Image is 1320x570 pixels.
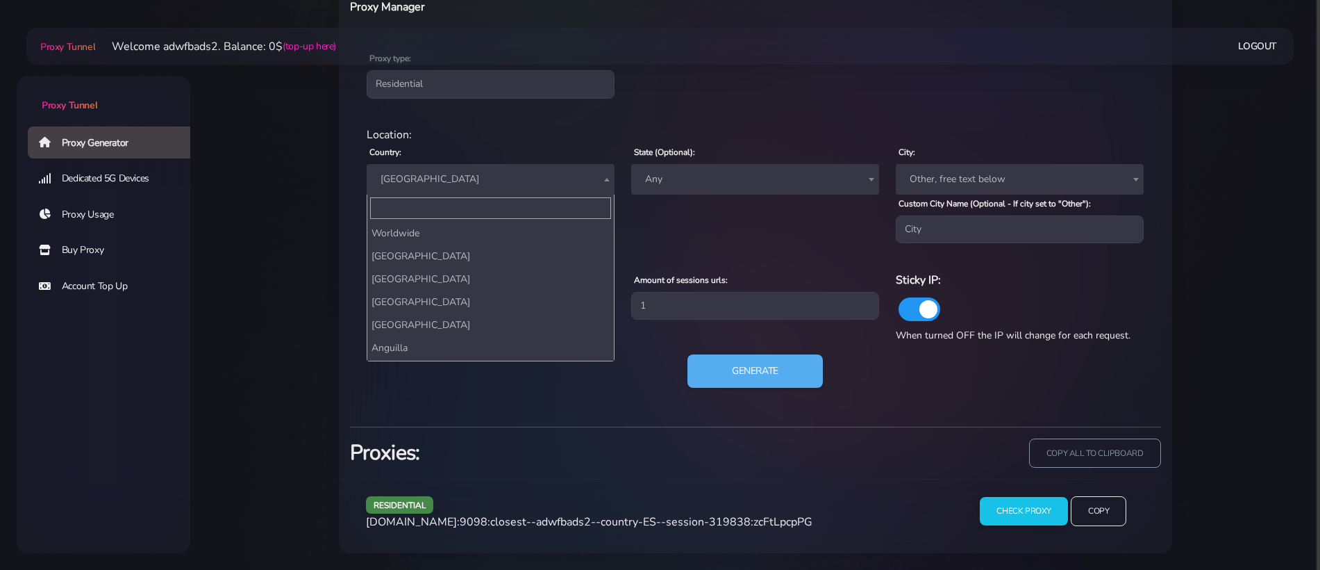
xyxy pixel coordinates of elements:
[366,514,812,530] span: [DOMAIN_NAME]:9098:closest--adwfbads2--country-ES--session-319838:zcFtLpcpPG
[634,146,695,158] label: State (Optional):
[42,99,97,112] span: Proxy Tunnel
[899,146,915,158] label: City:
[17,76,190,113] a: Proxy Tunnel
[28,163,201,195] a: Dedicated 5G Devices
[896,164,1144,195] span: Other, free text below
[1238,33,1277,59] a: Logout
[896,271,1144,289] h6: Sticky IP:
[631,164,879,195] span: Any
[95,38,336,55] li: Welcome adwfbads2. Balance: 0$
[367,268,614,291] li: [GEOGRAPHIC_DATA]
[367,245,614,268] li: [GEOGRAPHIC_DATA]
[367,291,614,313] li: [GEOGRAPHIC_DATA]
[367,313,614,336] li: [GEOGRAPHIC_DATA]
[28,199,201,231] a: Proxy Usage
[634,274,728,286] label: Amount of sessions urls:
[358,254,1153,271] div: Proxy Settings:
[37,35,95,58] a: Proxy Tunnel
[28,234,201,266] a: Buy Proxy
[896,329,1130,342] span: When turned OFF the IP will change for each request.
[283,39,336,54] a: (top-up here)
[899,197,1091,210] label: Custom City Name (Optional - If city set to "Other"):
[896,215,1144,243] input: City
[40,40,95,54] span: Proxy Tunnel
[1071,496,1126,526] input: Copy
[28,127,201,158] a: Proxy Generator
[358,127,1153,143] div: Location:
[370,197,611,219] input: Search
[687,355,823,388] button: Generate
[28,270,201,302] a: Account Top Up
[1253,503,1303,553] iframe: Webchat Widget
[1029,439,1161,469] input: copy all to clipboard
[366,496,434,514] span: residential
[367,222,614,245] li: Worldwide
[369,146,401,158] label: Country:
[904,170,1135,189] span: Other, free text below
[375,170,606,189] span: Spain
[367,164,615,195] span: Spain
[640,170,871,189] span: Any
[350,439,747,467] h3: Proxies:
[367,336,614,359] li: Anguilla
[980,497,1068,526] input: Check Proxy
[367,359,614,382] li: [GEOGRAPHIC_DATA]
